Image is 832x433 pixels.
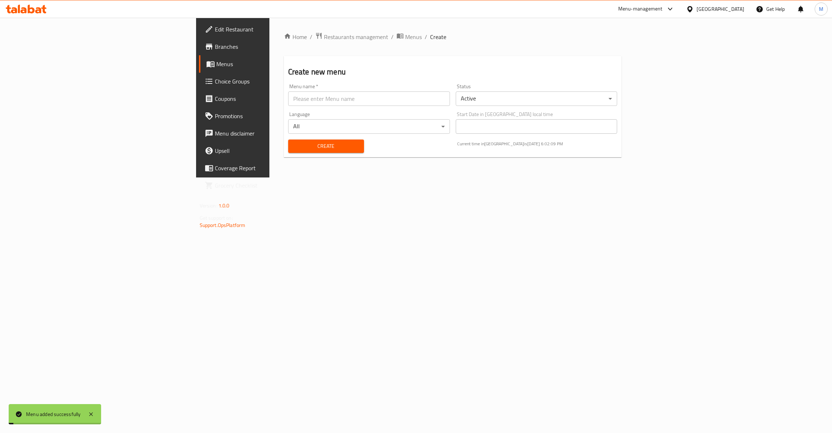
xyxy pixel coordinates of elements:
[697,5,744,13] div: [GEOGRAPHIC_DATA]
[26,410,81,418] div: Menu added successfully
[457,141,617,147] p: Current time in [GEOGRAPHIC_DATA] is [DATE] 6:02:09 PM
[405,33,422,41] span: Menus
[216,60,329,68] span: Menus
[200,220,246,230] a: Support.OpsPlatform
[315,32,388,42] a: Restaurants management
[199,107,335,125] a: Promotions
[199,90,335,107] a: Coupons
[215,181,329,190] span: Grocery Checklist
[425,33,427,41] li: /
[284,32,622,42] nav: breadcrumb
[215,77,329,86] span: Choice Groups
[199,21,335,38] a: Edit Restaurant
[430,33,446,41] span: Create
[199,55,335,73] a: Menus
[215,42,329,51] span: Branches
[200,201,217,210] span: Version:
[199,38,335,55] a: Branches
[819,5,823,13] span: M
[288,140,364,153] button: Create
[288,119,450,134] div: All
[199,159,335,177] a: Coverage Report
[391,33,394,41] li: /
[199,125,335,142] a: Menu disclaimer
[199,73,335,90] a: Choice Groups
[199,177,335,194] a: Grocery Checklist
[288,67,617,77] h2: Create new menu
[218,201,230,210] span: 1.0.0
[215,112,329,120] span: Promotions
[200,213,233,223] span: Get support on:
[215,94,329,103] span: Coupons
[215,164,329,172] span: Coverage Report
[288,91,450,106] input: Please enter Menu name
[215,25,329,34] span: Edit Restaurant
[324,33,388,41] span: Restaurants management
[199,142,335,159] a: Upsell
[215,129,329,138] span: Menu disclaimer
[215,146,329,155] span: Upsell
[396,32,422,42] a: Menus
[618,5,663,13] div: Menu-management
[456,91,617,106] div: Active
[294,142,358,151] span: Create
